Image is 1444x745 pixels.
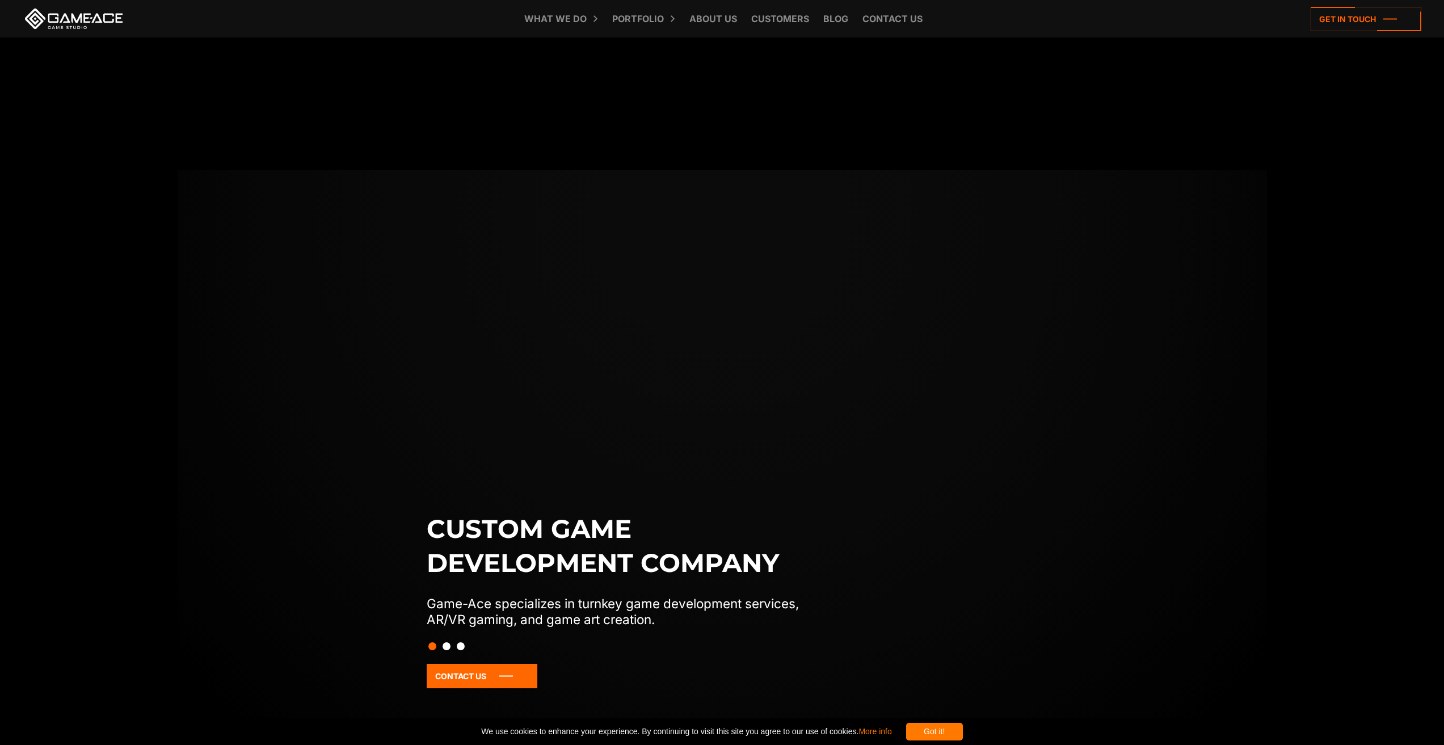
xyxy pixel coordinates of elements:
button: Slide 1 [428,637,436,656]
a: Contact Us [427,664,537,688]
a: More info [858,727,891,736]
h1: Custom game development company [427,512,823,580]
span: We use cookies to enhance your experience. By continuing to visit this site you agree to our use ... [481,723,891,740]
button: Slide 2 [443,637,451,656]
div: Got it! [906,723,963,740]
a: Get in touch [1311,7,1421,31]
button: Slide 3 [457,637,465,656]
p: Game-Ace specializes in turnkey game development services, AR/VR gaming, and game art creation. [427,596,823,628]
